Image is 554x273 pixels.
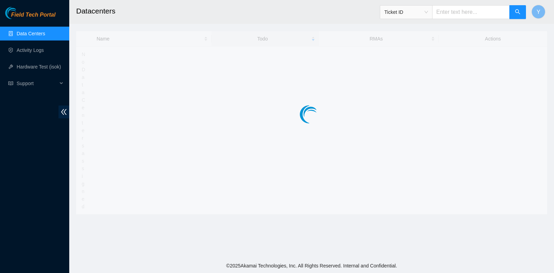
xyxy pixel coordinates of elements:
button: Y [531,5,545,19]
span: Ticket ID [384,7,428,17]
span: double-left [59,106,69,118]
button: search [509,5,526,19]
a: Hardware Test (isok) [17,64,61,70]
input: Enter text here... [432,5,510,19]
span: Y [537,8,540,16]
span: read [8,81,13,86]
footer: © 2025 Akamai Technologies, Inc. All Rights Reserved. Internal and Confidential. [69,258,554,273]
span: Support [17,76,57,90]
a: Akamai TechnologiesField Tech Portal [5,12,55,21]
span: search [515,9,520,16]
span: Field Tech Portal [11,12,55,18]
a: Activity Logs [17,47,44,53]
img: Akamai Technologies [5,7,35,19]
a: Data Centers [17,31,45,36]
